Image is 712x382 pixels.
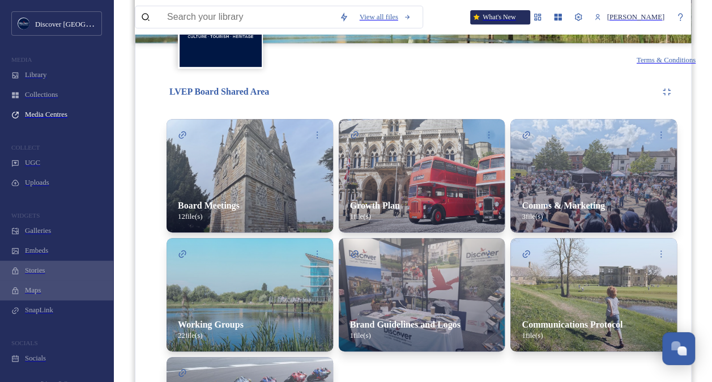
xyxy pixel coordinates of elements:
[339,119,540,232] img: ed4df81f-8162-44f3-84ed-da90e9d03d77.jpg
[25,247,48,255] span: Embeds
[339,238,505,351] img: 71c7b32b-ac08-45bd-82d9-046af5700af1.jpg
[350,213,371,220] span: 1 file(s)
[522,332,543,339] span: 1 file(s)
[25,306,53,315] span: SnapLink
[11,212,40,219] span: WIDGETS
[11,144,40,151] span: COLLECT
[11,56,32,63] span: MEDIA
[350,320,461,329] strong: Brand Guidelines and Logos
[510,119,677,232] img: 4f441ff7-a847-461b-aaa5-c19687a46818.jpg
[350,201,400,210] strong: Growth Plan
[161,6,334,28] input: Search your library
[167,119,333,232] img: 5bb6497d-ede2-4272-a435-6cca0481cbbd.jpg
[637,56,696,64] span: Terms & Conditions
[589,7,670,27] a: [PERSON_NAME]
[178,332,202,339] span: 22 file(s)
[178,213,202,220] span: 12 file(s)
[607,13,664,21] span: [PERSON_NAME]
[25,227,51,235] span: Galleries
[169,87,269,96] strong: LVEP Board Shared Area
[25,354,46,363] span: Socials
[354,7,417,27] a: View all files
[25,286,41,295] span: Maps
[25,71,46,79] span: Library
[25,91,58,99] span: Collections
[470,10,521,24] a: What's New
[510,238,711,351] img: 0c84a837-7e82-45db-8c4d-a7cc46ec2f26.jpg
[25,266,45,275] span: Stories
[25,179,49,187] span: Uploads
[662,332,695,365] button: Open Chat
[522,213,543,220] span: 3 file(s)
[25,159,40,167] span: UGC
[35,19,137,28] span: Discover [GEOGRAPHIC_DATA]
[350,332,371,339] span: 1 file(s)
[522,201,605,210] strong: Comms & Marketing
[167,238,368,351] img: 5e704d69-6593-43ce-b5d6-cc1eb7eb219d.jpg
[470,10,530,24] div: What's New
[178,320,244,329] strong: Working Groups
[178,201,240,210] strong: Board Meetings
[18,18,29,29] img: Untitled%20design%20%282%29.png
[11,339,38,346] span: SOCIALS
[522,320,623,329] strong: Communications Protocol
[25,111,67,119] span: Media Centres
